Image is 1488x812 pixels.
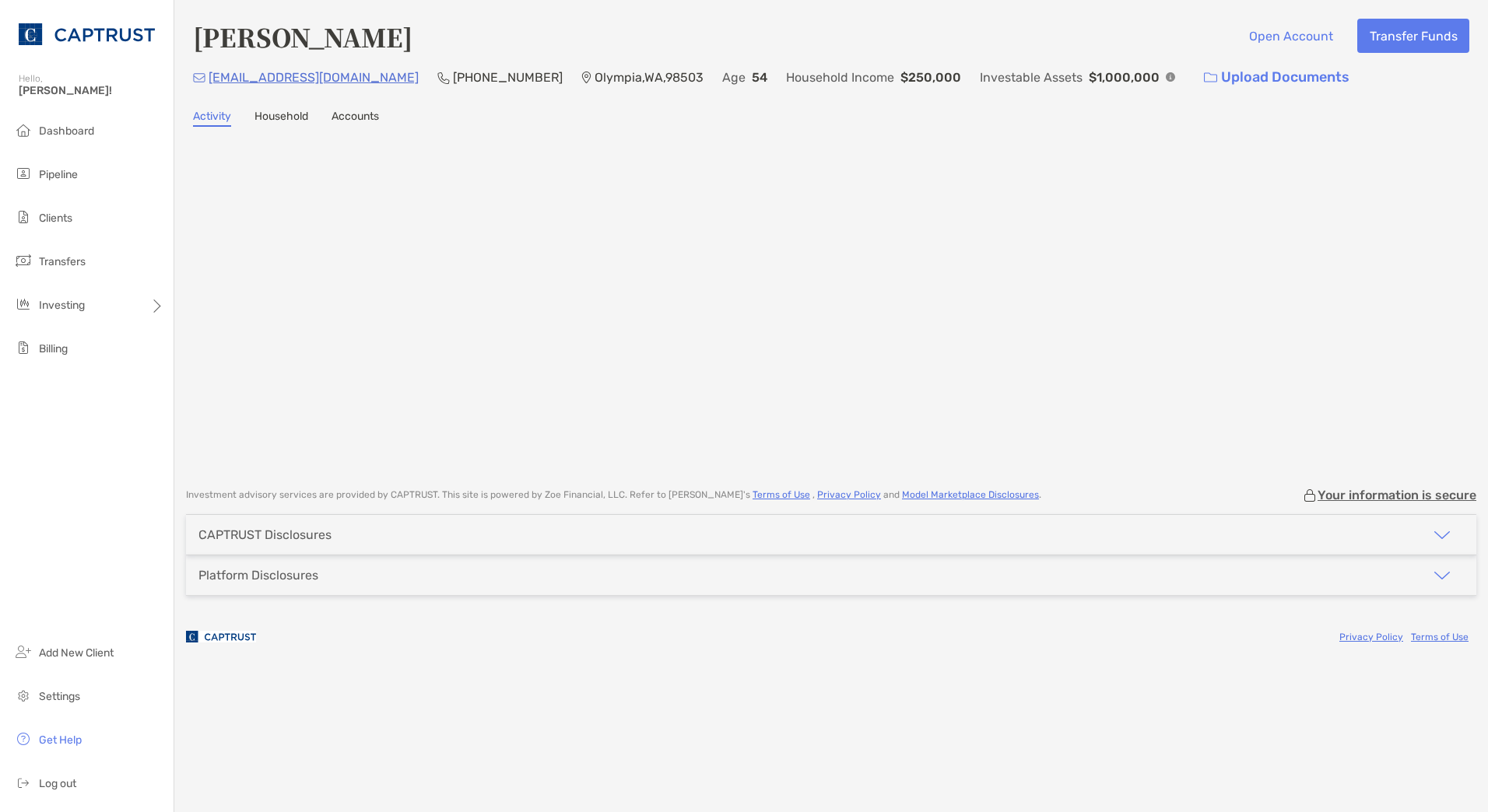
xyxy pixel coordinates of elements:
a: Household [254,110,308,127]
img: button icon [1204,72,1217,83]
p: Investable Assets [980,68,1083,87]
img: pipeline icon [14,164,33,183]
img: icon arrow [1433,526,1451,544]
img: Phone Icon [437,72,450,84]
p: [EMAIL_ADDRESS][DOMAIN_NAME] [209,68,419,87]
img: billing icon [14,338,33,357]
p: Olympia , WA , 98503 [595,68,704,87]
button: Transfer Funds [1357,19,1469,53]
a: Accounts [332,110,379,127]
a: Terms of Use [1411,632,1469,642]
div: CAPTRUST Disclosures [198,527,332,542]
img: Location Icon [581,72,591,84]
p: Investment advisory services are provided by CAPTRUST . This site is powered by Zoe Financial, LL... [186,489,1041,501]
a: Privacy Policy [817,489,881,500]
div: Platform Disclosures [198,568,318,583]
p: Age [722,68,746,87]
span: Settings [39,690,80,703]
p: [PHONE_NUMBER] [453,68,563,87]
span: Clients [39,212,72,225]
a: Upload Documents [1194,61,1360,94]
p: $250,000 [900,68,961,87]
img: logout icon [14,773,33,792]
a: Privacy Policy [1339,632,1403,642]
span: Dashboard [39,124,94,138]
img: settings icon [14,686,33,705]
img: add_new_client icon [14,642,33,661]
img: clients icon [14,208,33,226]
a: Model Marketplace Disclosures [902,489,1039,500]
img: Email Icon [193,73,205,82]
a: Activity [193,110,231,127]
span: Billing [39,342,68,355]
img: icon arrow [1433,566,1451,585]
img: Info Icon [1166,72,1175,82]
p: $1,000,000 [1089,68,1160,87]
img: dashboard icon [14,121,33,139]
span: Transfers [39,255,86,268]
img: company logo [186,619,256,654]
span: Pipeline [39,168,78,181]
span: Investing [39,299,85,312]
button: Open Account [1237,19,1345,53]
span: Log out [39,777,76,790]
p: 54 [752,68,767,87]
span: Get Help [39,733,82,747]
img: transfers icon [14,251,33,270]
img: CAPTRUST Logo [19,6,155,62]
span: Add New Client [39,646,114,660]
img: get-help icon [14,730,33,748]
h4: [PERSON_NAME] [193,19,412,54]
img: investing icon [14,295,33,313]
p: Household Income [786,68,894,87]
a: Terms of Use [753,489,810,500]
p: Your information is secure [1318,488,1476,502]
span: [PERSON_NAME]! [19,84,164,97]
